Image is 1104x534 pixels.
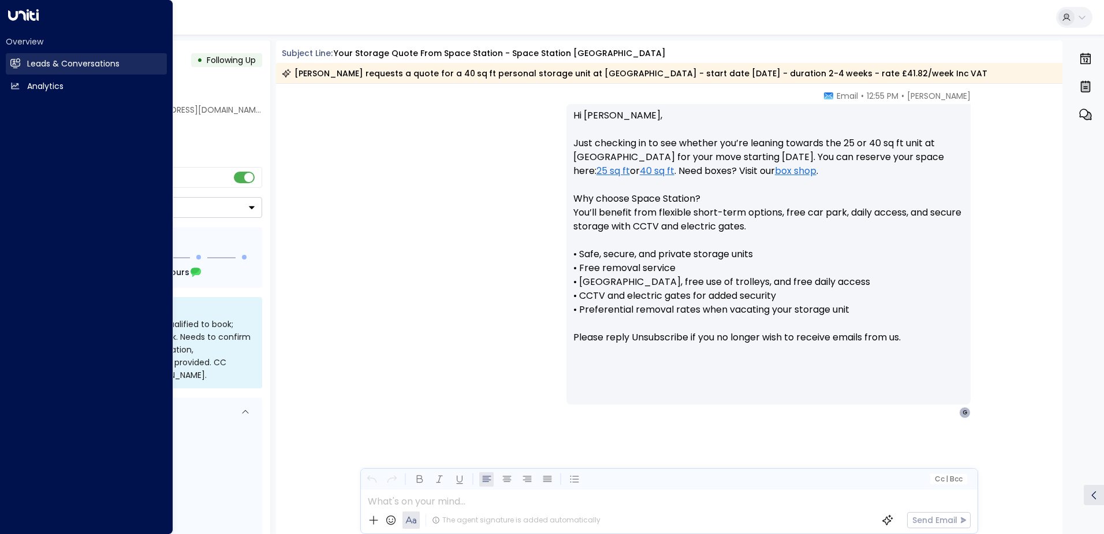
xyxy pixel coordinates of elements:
div: [PERSON_NAME] requests a quote for a 40 sq ft personal storage unit at [GEOGRAPHIC_DATA] - start ... [282,68,987,79]
div: • [197,50,203,71]
a: box shop [775,164,816,178]
span: • [901,90,904,102]
button: Cc|Bcc [930,474,967,485]
span: Email [837,90,858,102]
span: Cc Bcc [934,475,962,483]
span: Following Up [207,54,256,66]
div: Follow Up Sequence [57,236,253,249]
h2: Analytics [27,80,64,92]
span: • [861,90,864,102]
h2: Leads & Conversations [27,58,120,70]
span: 12:55 PM [867,90,898,102]
button: Undo [364,472,379,487]
span: In about 21 hours [117,266,189,279]
a: 25 sq ft [596,164,630,178]
a: Analytics [6,76,167,97]
a: 40 sq ft [640,164,674,178]
div: Your storage quote from Space Station - Space Station [GEOGRAPHIC_DATA] [334,47,666,60]
div: OP [975,90,998,113]
p: Hi [PERSON_NAME], Just checking in to see whether you’re leaning towards the 25 or 40 sq ft unit ... [573,109,964,358]
div: The agent signature is added automatically [432,515,601,525]
div: Next Follow Up: [57,266,253,279]
button: Redo [385,472,399,487]
span: | [946,475,948,483]
span: Subject Line: [282,47,333,59]
a: Leads & Conversations [6,53,167,75]
span: [PERSON_NAME] [907,90,971,102]
h2: Overview [6,36,167,47]
div: G [959,407,971,418]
